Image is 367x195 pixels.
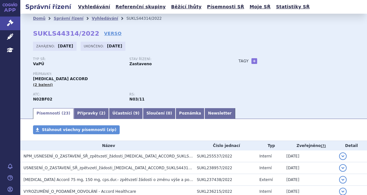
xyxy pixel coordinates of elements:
[58,44,73,48] strong: [DATE]
[76,3,112,11] a: Vyhledávání
[283,141,336,150] th: Zveřejněno
[130,62,152,66] strong: Zastaveno
[169,3,204,11] a: Běžící lhůty
[33,97,52,101] strong: PREGABALIN
[176,108,204,119] a: Poznámka
[130,97,145,101] strong: pregabalin
[321,144,326,148] abbr: (?)
[33,72,226,76] p: Přípravky:
[33,30,99,37] strong: SUKLS44314/2022
[248,3,272,11] a: Moje SŘ
[274,3,311,11] a: Statistiky SŘ
[339,152,347,160] button: detail
[135,111,137,115] span: 9
[130,57,220,61] p: Stav řízení:
[33,125,120,134] a: Stáhnout všechny písemnosti (zip)
[33,83,53,87] span: (2 balení)
[194,174,256,186] td: SUKL237438/2022
[259,189,272,194] span: Interní
[33,16,45,21] a: Domů
[23,154,213,158] span: NPM_USNESENÍ_O_ZASTAVENÍ_SŘ_zpětvzetí_žádosti_PREGABALIN_ACCORD_SUKLS44314_2022
[259,154,272,158] span: Interní
[194,150,256,162] td: SUKL255537/2022
[339,164,347,172] button: detail
[126,14,170,23] li: SUKLS44314/2022
[251,58,257,64] a: +
[283,162,336,174] td: [DATE]
[339,176,347,184] button: detail
[336,141,367,150] th: Detail
[54,16,83,21] a: Správní řízení
[74,108,109,119] a: Přípravky (2)
[92,16,118,21] a: Vyhledávání
[130,93,220,96] p: RS:
[33,108,74,119] a: Písemnosti (23)
[63,111,69,115] span: 23
[33,57,123,61] p: Typ SŘ:
[20,2,76,11] h2: Správní řízení
[143,108,176,119] a: Sloučení (0)
[33,93,123,96] p: ATC:
[20,141,194,150] th: Název
[256,141,283,150] th: Typ
[259,178,273,182] span: Externí
[283,174,336,186] td: [DATE]
[101,111,103,115] span: 2
[204,108,235,119] a: Newsletter
[104,30,122,37] a: VERSO
[259,166,272,170] span: Interní
[114,3,168,11] a: Referenční skupiny
[23,189,136,194] span: VYROZUMĚNÍ_O_PODANÉM_ODVOLÁNÍ - Accord Healthcare
[205,3,246,11] a: Písemnosti SŘ
[42,128,117,132] span: Stáhnout všechny písemnosti (zip)
[33,62,44,66] strong: VaPÚ
[194,141,256,150] th: Číslo jednací
[33,77,88,81] span: [MEDICAL_DATA] ACCORD
[23,178,256,182] span: Pregabalin Accord 75 mg, 150 mg, cps.dur.- zpětvzetí žádosti o změnu výše a podmínek úhrady- SUKL...
[194,162,256,174] td: SUKL238957/2022
[283,150,336,162] td: [DATE]
[168,111,170,115] span: 0
[23,166,202,170] span: USNESENÍ_O_ZASTAVENÍ_SŘ_zpětvzetí_žádosti_PREGABALIN_ACCORD_SUKLS44314_2022
[84,44,105,49] span: Ukončeno:
[36,44,56,49] span: Zahájeno:
[107,44,122,48] strong: [DATE]
[109,108,143,119] a: Účastníci (9)
[238,57,249,65] h3: Tagy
